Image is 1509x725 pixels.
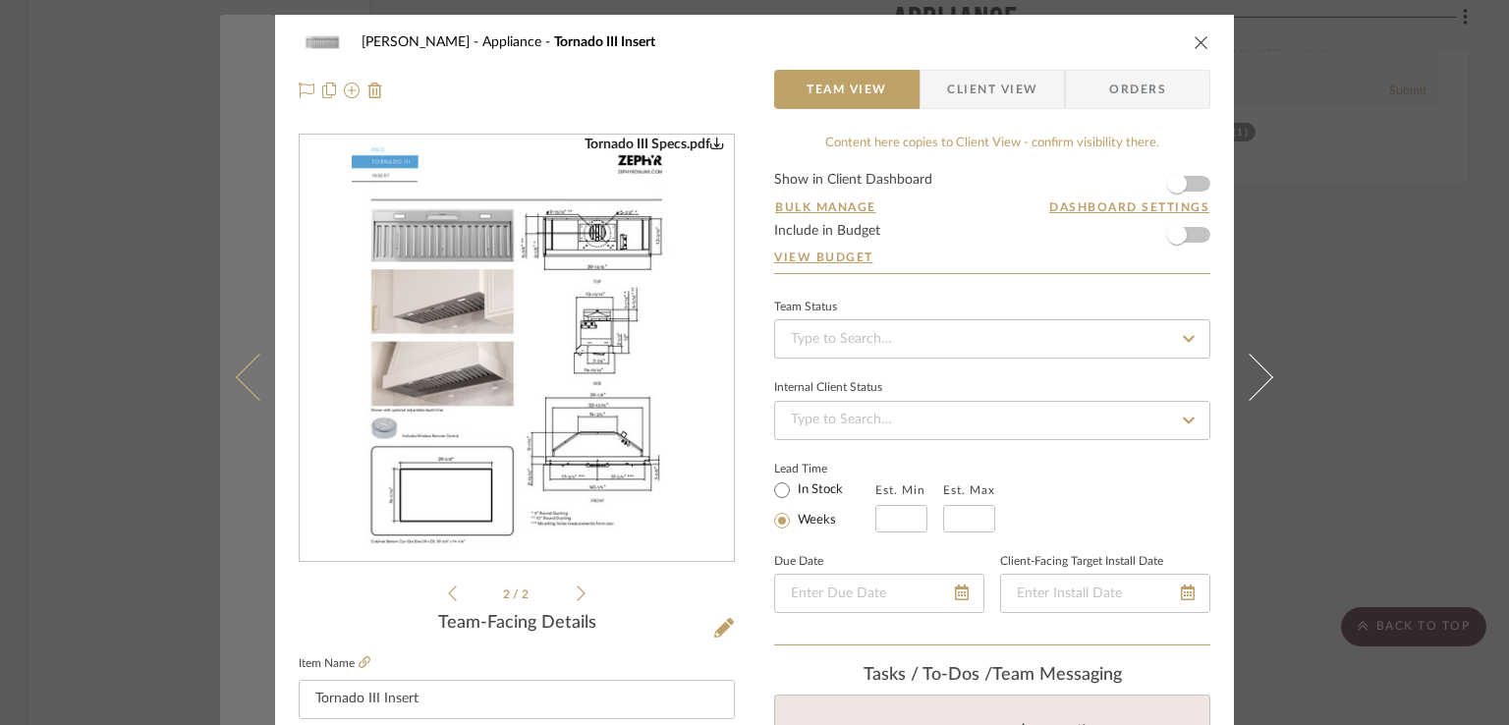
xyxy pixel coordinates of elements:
img: 6a21fa97-9733-4d16-b798-6dd9d40a2af7_48x40.jpg [299,23,346,62]
span: Tasks / To-Dos / [864,666,992,684]
input: Enter Item Name [299,680,735,719]
a: Tornado III Specs.pdf [352,136,682,562]
label: Est. Min [875,483,925,497]
span: 2 [522,588,531,600]
label: In Stock [794,481,843,499]
label: Due Date [774,557,823,567]
button: Dashboard Settings [1048,198,1210,216]
div: Internal Client Status [774,383,882,393]
label: Est. Max [943,483,995,497]
div: team Messaging [774,665,1210,687]
mat-radio-group: Select item type [774,477,875,532]
input: Type to Search… [774,319,1210,359]
button: Bulk Manage [774,198,877,216]
div: Tornado III Specs.pdf [585,136,724,153]
div: 1 [300,136,734,562]
span: Tornado III Insert [554,35,655,49]
input: Type to Search… [774,401,1210,440]
label: Lead Time [774,460,875,477]
div: Team Status [774,303,837,312]
button: close [1193,33,1210,51]
input: Enter Due Date [774,574,984,613]
div: Team-Facing Details [299,613,735,635]
label: Item Name [299,655,370,672]
span: [PERSON_NAME] [362,35,482,49]
span: / [513,588,522,600]
img: Remove from project [367,83,383,98]
label: Client-Facing Target Install Date [1000,557,1163,567]
span: Team View [807,70,887,109]
input: Enter Install Date [1000,574,1210,613]
span: 2 [503,588,513,600]
img: 0a7c4789-0dfd-4773-a6be-6c56971e0269_436x436.jpg [352,136,682,562]
span: Client View [947,70,1037,109]
label: Weeks [794,512,836,530]
a: View Budget [774,250,1210,265]
span: Orders [1088,70,1188,109]
span: Appliance [482,35,554,49]
div: Content here copies to Client View - confirm visibility there. [774,134,1210,153]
